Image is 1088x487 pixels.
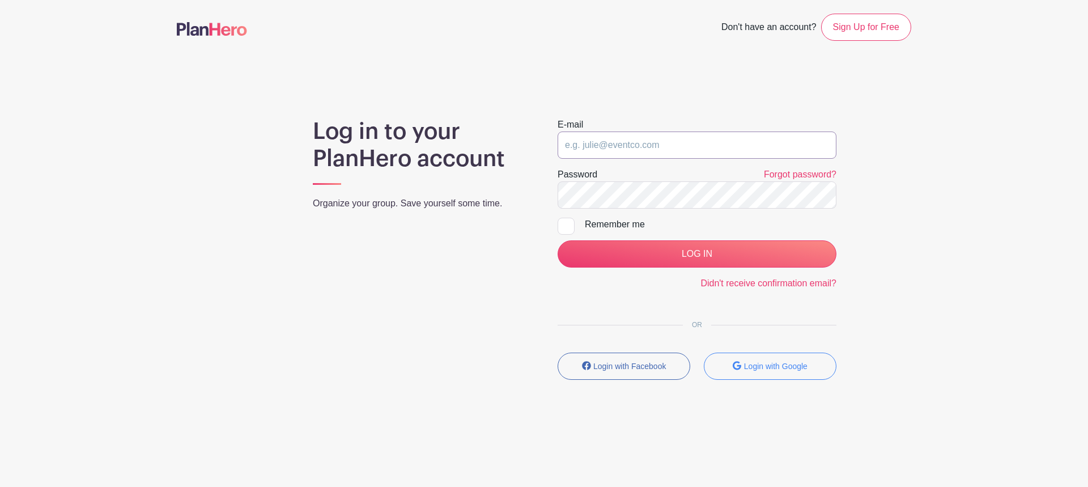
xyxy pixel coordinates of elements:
label: E-mail [558,118,583,132]
a: Forgot password? [764,170,836,179]
input: e.g. julie@eventco.com [558,132,836,159]
label: Password [558,168,597,181]
button: Login with Google [704,353,836,380]
img: logo-507f7623f17ff9eddc593b1ce0a138ce2505c220e1c5a4e2b4648c50719b7d32.svg [177,22,247,36]
p: Organize your group. Save yourself some time. [313,197,530,210]
small: Login with Facebook [593,362,666,371]
span: OR [683,321,711,329]
a: Sign Up for Free [821,14,911,41]
div: Remember me [585,218,836,231]
h1: Log in to your PlanHero account [313,118,530,172]
a: Didn't receive confirmation email? [700,278,836,288]
small: Login with Google [744,362,807,371]
button: Login with Facebook [558,353,690,380]
span: Don't have an account? [721,16,817,41]
input: LOG IN [558,240,836,268]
